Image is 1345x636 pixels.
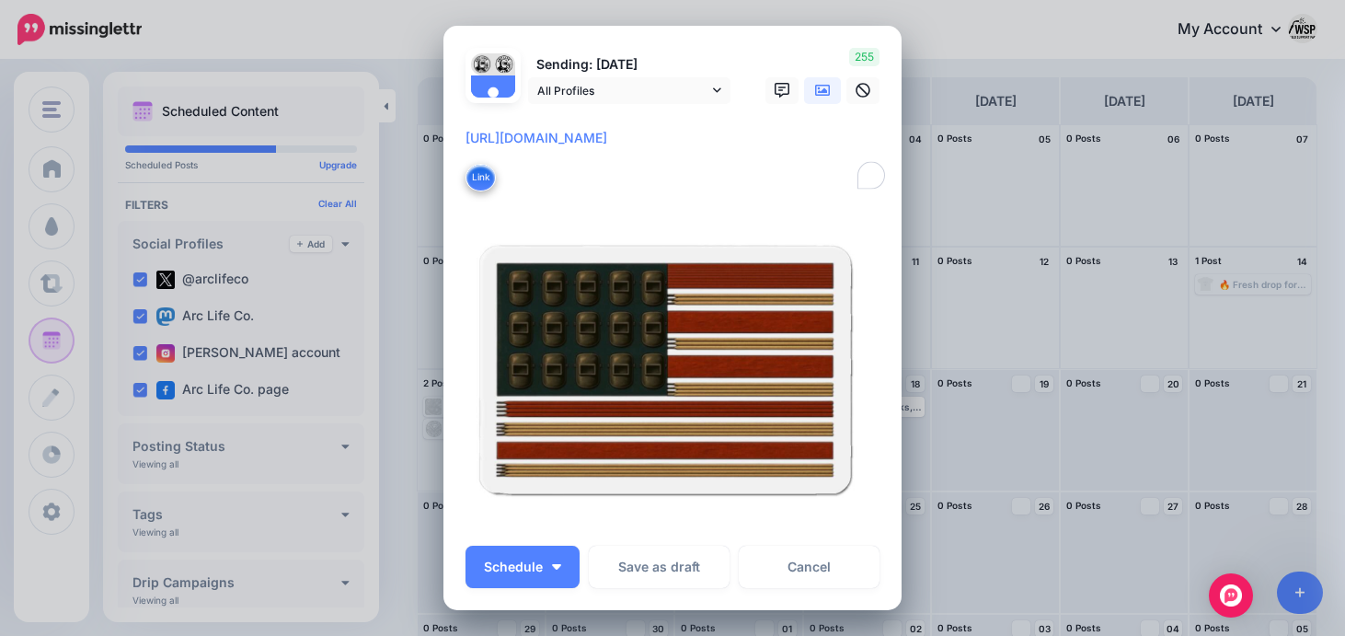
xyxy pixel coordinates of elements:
button: Save as draft [589,546,730,588]
textarea: To enrich screen reader interactions, please activate Accessibility in Grammarly extension settings [466,127,889,193]
span: 255 [849,48,879,66]
span: All Profiles [537,81,708,100]
a: Cancel [739,546,879,588]
img: 540404858_10101616133958491_6006845373369224514_n-bsa154920.jpg [471,53,493,75]
button: Link [466,164,496,191]
img: WSYNEP7D7HXK4E2BAEU0UQFVZKFAYN30.png [466,219,879,534]
div: Open Intercom Messenger [1209,573,1253,618]
button: Schedule [466,546,580,588]
p: Sending: [DATE] [528,54,730,75]
img: user_default_image.png [471,75,515,120]
mark: [URL][DOMAIN_NAME] [466,130,607,145]
a: All Profiles [528,77,730,104]
img: arrow-down-white.png [552,564,561,570]
img: 540024721_17847713523553216_7466214685159382050_n-bsa154922.jpg [493,53,515,75]
span: Schedule [484,561,543,573]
